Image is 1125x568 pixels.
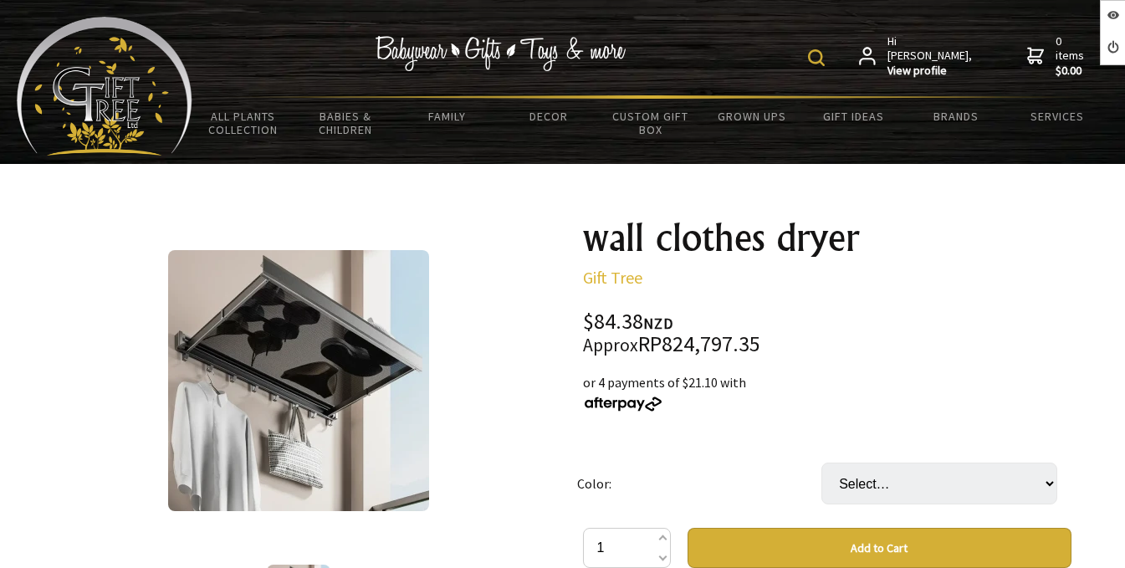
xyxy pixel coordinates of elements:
[17,17,192,156] img: Babyware - Gifts - Toys and more...
[688,528,1071,568] button: Add to Cart
[600,99,702,147] a: Custom Gift Box
[1027,34,1087,79] a: 0 items$0.00
[1056,64,1087,79] strong: $0.00
[583,311,1071,356] div: $84.38 RP824,797.35
[168,250,429,511] img: wall clothes dryer
[583,372,1071,412] div: or 4 payments of $21.10 with
[294,99,396,147] a: Babies & Children
[905,99,1007,134] a: Brands
[887,34,974,79] span: Hi [PERSON_NAME],
[701,99,803,134] a: Grown Ups
[498,99,600,134] a: Decor
[1056,33,1087,79] span: 0 items
[396,99,498,134] a: Family
[803,99,905,134] a: Gift Ideas
[643,314,673,333] span: NZD
[859,34,974,79] a: Hi [PERSON_NAME],View profile
[583,217,1071,258] h1: wall clothes dryer
[1006,99,1108,134] a: Services
[192,99,294,147] a: All Plants Collection
[583,397,663,412] img: Afterpay
[577,439,821,528] td: Color:
[583,267,642,288] a: Gift Tree
[808,49,825,66] img: product search
[375,36,626,71] img: Babywear - Gifts - Toys & more
[583,334,638,356] small: Approx
[887,64,974,79] strong: View profile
